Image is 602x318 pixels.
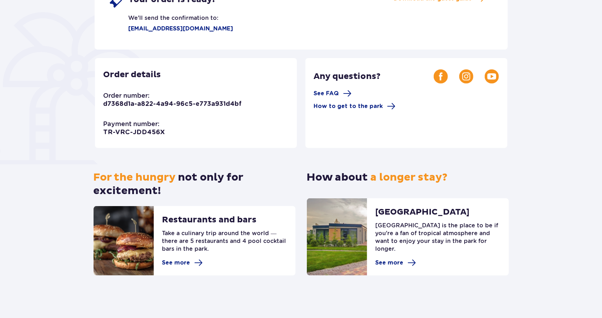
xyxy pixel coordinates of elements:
[376,259,404,267] span: See more
[103,69,161,80] p: Order details
[376,259,416,267] a: See more
[103,91,150,100] p: Order number:
[314,90,339,97] span: See FAQ
[314,89,352,98] a: See FAQ
[103,120,160,128] p: Payment number:
[162,259,190,267] span: See more
[109,8,219,22] p: We'll send the confirmation to:
[103,128,165,137] p: TR-VRC-JDD456X
[162,259,203,267] a: See more
[314,102,396,110] a: How to get to the park
[162,229,287,259] p: Take a culinary trip around the world — there are 5 restaurants and 4 pool cocktail bars in the p...
[376,207,470,222] p: [GEOGRAPHIC_DATA]
[485,69,499,84] img: Youtube
[162,215,257,229] p: Restaurants and bars
[307,171,448,184] p: How about
[314,102,383,110] span: How to get to the park
[371,171,448,184] span: a longer stay?
[94,171,176,184] span: For the hungry
[109,25,234,33] p: [EMAIL_ADDRESS][DOMAIN_NAME]
[459,69,473,84] img: Instagram
[434,69,448,84] img: Facebook
[103,100,242,108] p: d7368d1a-a822-4a94-96c5-e773a931d4bf
[94,171,296,198] p: not only for excitement!
[307,198,367,276] img: Suntago Village
[94,206,154,276] img: restaurants
[376,222,500,259] p: [GEOGRAPHIC_DATA] is the place to be if you're a fan of tropical atmosphere and want to enjoy you...
[314,71,434,82] p: Any questions?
